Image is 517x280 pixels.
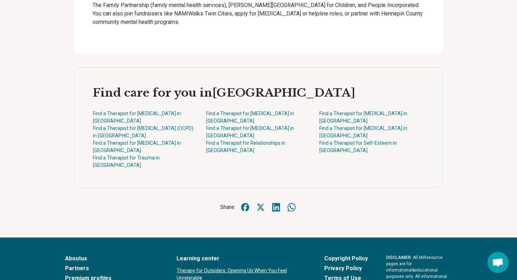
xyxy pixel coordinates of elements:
[255,202,266,213] a: Share on X
[286,202,297,213] a: Share on WhatsApp
[240,202,251,213] a: Share on Facebook
[324,264,368,273] a: Privacy Policy
[93,125,198,139] a: Find a Therapist for [MEDICAL_DATA] (OCPD) in [GEOGRAPHIC_DATA]
[206,110,311,125] a: Find a Therapist for [MEDICAL_DATA] in [GEOGRAPHIC_DATA]
[65,254,158,263] a: Aboutus
[220,203,235,211] span: Share:
[487,252,509,273] div: Open chat
[270,202,282,213] a: Share on LinkedIn
[206,125,311,139] a: Find a Therapist for [MEDICAL_DATA] in [GEOGRAPHIC_DATA]
[177,254,306,263] a: Learning center
[93,139,198,154] a: Find a Therapist for [MEDICAL_DATA] in [GEOGRAPHIC_DATA]
[65,264,158,273] a: Partners
[319,110,424,125] a: Find a Therapist for [MEDICAL_DATA] in [GEOGRAPHIC_DATA]
[93,86,424,100] h3: Find care for you in [GEOGRAPHIC_DATA]
[319,125,424,139] a: Find a Therapist for [MEDICAL_DATA] in [GEOGRAPHIC_DATA]
[324,254,368,263] a: Copyright Policy
[206,139,311,154] a: Find a Therapist for Relationships in [GEOGRAPHIC_DATA]
[386,255,411,260] span: DISCLAIMER
[93,110,198,125] a: Find a Therapist for [MEDICAL_DATA] in [GEOGRAPHIC_DATA]
[319,139,424,154] a: Find a Therapist for Self-Esteem in [GEOGRAPHIC_DATA]
[93,154,198,169] a: Find a Therapist for Trauma in [GEOGRAPHIC_DATA]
